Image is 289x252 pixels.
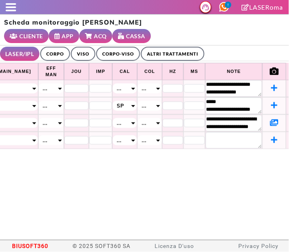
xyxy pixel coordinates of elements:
small: ACQ [94,32,107,40]
th: Eff Man [38,63,64,80]
th: Hz [162,63,184,80]
span: ... [117,118,122,127]
small: APP [62,32,74,40]
small: CASSA [126,32,146,40]
a: CORPO [40,47,70,61]
a: APP [49,29,79,43]
small: CLIENTE [20,32,43,40]
span: ... [117,84,122,93]
a: Licenza D'uso [155,243,194,250]
th: Jou [64,63,89,80]
a: Privacy Policy [239,243,279,250]
th: Imp [89,63,113,80]
a: CLIENTE [4,29,49,43]
span: ... [142,136,147,145]
th: Note [205,63,262,80]
h2: Scheda monitoraggio [PERSON_NAME] [4,19,142,26]
th: Col [137,63,162,80]
span: ... [43,101,47,110]
span: ... [142,118,147,127]
span: Sp [117,101,124,110]
th: Cal [112,63,137,80]
i: Clicca per andare alla pagina di firma [242,4,250,10]
a: VISO [71,47,95,61]
span: ... [142,101,147,110]
span: ... [142,84,147,93]
th: Ms [184,63,206,80]
span: ... [117,136,122,145]
a: ACQ [79,29,112,43]
span: ... [43,118,47,127]
a: CASSA [112,29,151,43]
a: CORPO-VISO [96,47,140,61]
a: ALTRI TRATTAMENTI [141,47,204,61]
a: LASERoma [242,3,283,11]
span: ... [43,84,47,93]
span: ... [43,136,47,145]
